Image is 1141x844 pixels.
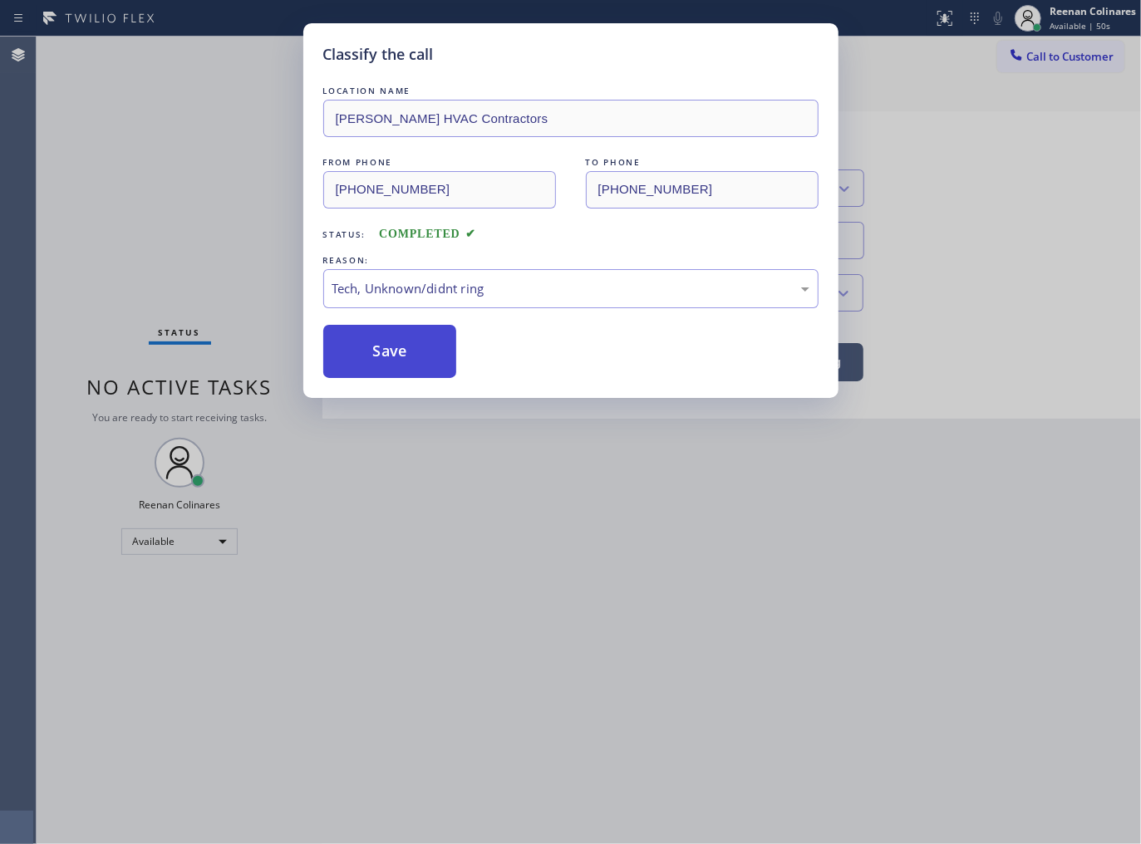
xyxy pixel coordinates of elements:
div: LOCATION NAME [323,82,819,100]
input: From phone [323,171,556,209]
h5: Classify the call [323,43,434,66]
div: Tech, Unknown/didnt ring [332,279,809,298]
div: TO PHONE [586,154,819,171]
div: REASON: [323,252,819,269]
input: To phone [586,171,819,209]
span: Status: [323,228,366,240]
div: FROM PHONE [323,154,556,171]
button: Save [323,325,457,378]
span: COMPLETED [379,228,475,240]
